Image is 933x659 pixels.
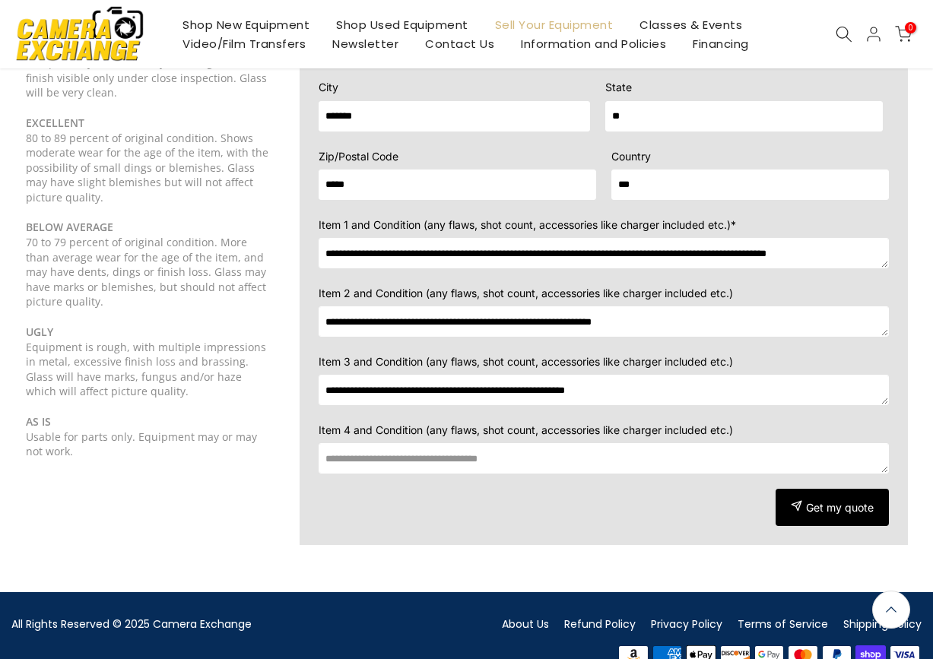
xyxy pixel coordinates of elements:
a: Information and Policies [508,34,680,53]
span: Item 3 and Condition (any flaws, shot count, accessories like charger included etc.) [319,355,733,368]
a: Contact Us [412,34,508,53]
span: Item 4 and Condition (any flaws, shot count, accessories like charger included etc.) [319,423,733,436]
span: Country [611,150,651,163]
b: EXCELLENT [26,116,84,130]
div: 80 to 89 percent of original condition. Shows moderate wear for the age of the item, with the pos... [26,131,269,205]
a: Shop Used Equipment [323,15,482,34]
div: Equipment is rough, with multiple impressions in metal, excessive finish loss and brassing. Glass... [26,340,269,399]
button: Get my quote [776,489,889,526]
div: All Rights Reserved © 2025 Camera Exchange [11,615,455,634]
b: UGLY [26,325,53,339]
a: Privacy Policy [651,616,722,632]
a: Video/Film Transfers [170,34,319,53]
span: Get my quote [806,501,874,515]
div: Usable for parts only. Equipment may or may not work. [26,429,269,459]
a: Back to the top [872,591,910,629]
b: AS IS [26,414,51,429]
span: Item 1 and Condition (any flaws, shot count, accessories like charger included etc.) [319,218,731,231]
a: About Us [502,616,549,632]
span: City [319,81,338,93]
a: Terms of Service [738,616,828,632]
a: Sell Your Equipment [481,15,627,34]
a: 0 [895,26,912,43]
span: Item 2 and Condition (any flaws, shot count, accessories like charger included etc.) [319,287,733,299]
b: BELOW AVERAGE [26,220,113,234]
div: 90 to 96 percent of original condition. Exceptionally nice, but may have slight wear on finish vi... [26,41,269,100]
a: Classes & Events [627,15,756,34]
span: 0 [905,22,916,33]
span: Zip/Postal Code [319,150,398,163]
a: Financing [680,34,763,53]
div: 70 to 79 percent of original condition. More than average wear for the age of the item, and may h... [26,235,269,309]
a: Refund Policy [564,616,636,632]
a: Shop New Equipment [170,15,323,34]
span: State [605,81,632,93]
a: Newsletter [319,34,412,53]
a: Shipping Policy [843,616,922,632]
